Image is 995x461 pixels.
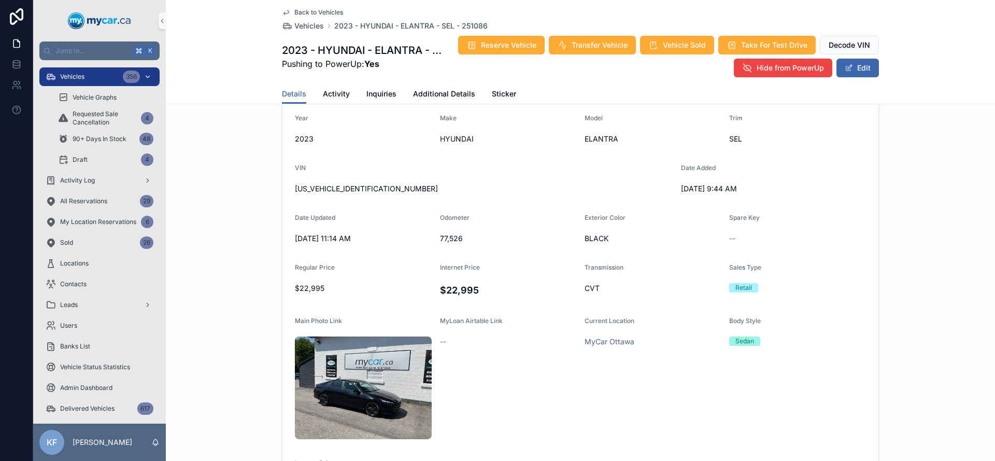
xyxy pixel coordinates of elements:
[282,89,306,99] span: Details
[729,214,760,221] span: Spare Key
[440,337,446,347] span: --
[295,233,432,244] span: [DATE] 11:14 AM
[39,192,160,211] a: All Reservations29
[413,85,475,105] a: Additional Details
[440,114,457,122] span: Make
[39,213,160,231] a: My Location Reservations6
[73,93,117,102] span: Vehicle Graphs
[295,214,335,221] span: Date Updated
[60,301,78,309] span: Leads
[729,263,761,271] span: Sales Type
[440,214,470,221] span: Odometer
[585,317,634,325] span: Current Location
[39,41,160,60] button: Jump to...K
[820,36,879,54] button: Decode VIN
[323,89,350,99] span: Activity
[140,236,153,249] div: 26
[39,296,160,314] a: Leads
[282,58,444,70] span: Pushing to PowerUp:
[440,317,503,325] span: MyLoan Airtable Link
[585,214,626,221] span: Exterior Color
[141,112,153,124] div: 4
[39,254,160,273] a: Locations
[440,263,480,271] span: Internet Price
[52,109,160,128] a: Requested Sale Cancellation4
[729,233,735,244] span: --
[39,358,160,376] a: Vehicle Status Statistics
[73,437,132,448] p: [PERSON_NAME]
[137,402,153,415] div: 617
[295,283,432,294] span: $22,995
[39,275,160,294] a: Contacts
[366,85,396,105] a: Inquiries
[39,399,160,418] a: Delivered Vehicles617
[68,12,131,29] img: App logo
[729,114,743,122] span: Trim
[585,134,721,144] span: ELANTRA
[549,36,636,54] button: Transfer Vehicle
[139,133,153,145] div: 48
[52,130,160,148] a: 90+ Days In Stock48
[334,21,488,31] a: 2023 - HYUNDAI - ELANTRA - SEL - 251086
[39,316,160,335] a: Users
[295,263,335,271] span: Regular Price
[735,337,754,346] div: Sedan
[73,135,126,143] span: 90+ Days In Stock
[458,36,545,54] button: Reserve Vehicle
[60,363,130,371] span: Vehicle Status Statistics
[572,40,628,50] span: Transfer Vehicle
[295,134,432,144] span: 2023
[735,283,752,292] div: Retail
[294,21,324,31] span: Vehicles
[282,85,306,104] a: Details
[39,171,160,190] a: Activity Log
[60,384,112,392] span: Admin Dashboard
[295,317,342,325] span: Main Photo Link
[295,164,306,172] span: VIN
[60,197,107,205] span: All Reservations
[492,85,516,105] a: Sticker
[741,40,807,50] span: Take For Test Drive
[718,36,816,54] button: Take For Test Drive
[60,73,84,81] span: Vehicles
[295,337,432,439] img: uc
[60,176,95,185] span: Activity Log
[734,59,832,77] button: Hide from PowerUp
[440,283,577,297] h4: $22,995
[60,322,77,330] span: Users
[295,114,308,122] span: Year
[282,43,444,58] h1: 2023 - HYUNDAI - ELANTRA - SEL - 251086
[364,59,379,69] strong: Yes
[585,233,721,244] span: BLACK
[73,156,88,164] span: Draft
[33,60,166,424] div: scrollable content
[757,63,824,73] span: Hide from PowerUp
[39,233,160,252] a: Sold26
[481,40,536,50] span: Reserve Vehicle
[413,89,475,99] span: Additional Details
[585,114,603,122] span: Model
[73,110,137,127] span: Requested Sale Cancellation
[294,8,343,17] span: Back to Vehicles
[836,59,879,77] button: Edit
[640,36,714,54] button: Vehicle Sold
[146,47,154,55] span: K
[366,89,396,99] span: Inquiries
[295,184,673,194] span: [US_VEHICLE_IDENTIFICATION_NUMBER]
[60,218,136,226] span: My Location Reservations
[60,342,90,351] span: Banks List
[47,436,57,449] span: KF
[141,153,153,166] div: 4
[440,134,577,144] span: HYUNDAI
[829,40,870,50] span: Decode VIN
[141,216,153,228] div: 6
[492,89,516,99] span: Sticker
[585,337,634,347] a: MyCar Ottawa
[140,195,153,207] div: 29
[585,283,721,294] span: CVT
[60,280,87,288] span: Contacts
[39,379,160,397] a: Admin Dashboard
[39,67,160,86] a: Vehicles356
